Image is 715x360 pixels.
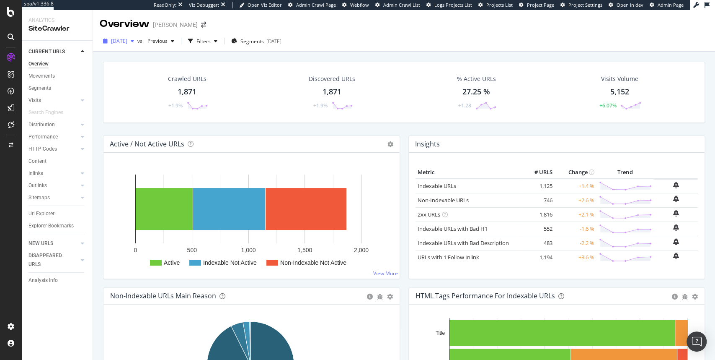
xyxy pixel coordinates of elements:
[28,60,49,68] div: Overview
[28,96,41,105] div: Visits
[110,138,184,150] h4: Active / Not Active URLs
[28,24,86,34] div: SiteCrawler
[387,294,393,300] div: gear
[596,166,654,179] th: Trend
[28,222,87,230] a: Explorer Bookmarks
[228,34,285,48] button: Segments[DATE]
[555,179,596,193] td: +1.4 %
[110,166,393,272] svg: A chart.
[28,239,78,248] a: NEW URLS
[350,2,369,8] span: Webflow
[458,102,471,109] div: +1.28
[418,225,488,232] a: Indexable URLs with Bad H1
[28,84,51,93] div: Segments
[650,2,684,8] a: Admin Page
[28,145,57,154] div: HTTP Codes
[164,259,180,266] text: Active
[196,38,211,45] div: Filters
[387,141,393,147] i: Options
[28,193,50,202] div: Sitemaps
[189,2,219,8] div: Viz Debugger:
[617,2,643,8] span: Open in dev
[599,102,616,109] div: +6.07%
[248,2,282,8] span: Open Viz Editor
[601,75,638,83] div: Visits Volume
[144,34,178,48] button: Previous
[457,75,496,83] div: % Active URLs
[416,166,521,179] th: Metric
[28,120,78,129] a: Distribution
[609,2,643,8] a: Open in dev
[373,270,398,277] a: View More
[434,2,472,8] span: Logs Projects List
[28,276,58,285] div: Analysis Info
[375,2,420,8] a: Admin Crawl List
[313,102,328,109] div: +1.9%
[687,331,707,352] div: Open Intercom Messenger
[240,38,264,45] span: Segments
[673,210,679,217] div: bell-plus
[521,250,555,264] td: 1,194
[28,209,54,218] div: Url Explorer
[111,37,127,44] span: 2025 Jul. 27th
[309,75,355,83] div: Discovered URLs
[521,179,555,193] td: 1,125
[28,181,78,190] a: Outlinks
[28,72,55,81] div: Movements
[28,169,78,178] a: Inlinks
[153,21,198,29] div: [PERSON_NAME]
[377,294,383,300] div: bug
[168,102,183,109] div: +1.9%
[178,86,196,97] div: 1,871
[241,247,256,253] text: 1,000
[28,222,74,230] div: Explorer Bookmarks
[672,294,678,300] div: circle-info
[560,2,602,8] a: Project Settings
[28,239,53,248] div: NEW URLS
[435,330,445,336] text: Title
[100,17,150,31] div: Overview
[296,2,336,8] span: Admin Crawl Page
[521,222,555,236] td: 552
[527,2,554,8] span: Project Page
[521,207,555,222] td: 1,816
[28,120,55,129] div: Distribution
[426,2,472,8] a: Logs Projects List
[154,2,176,8] div: ReadOnly:
[280,259,346,266] text: Non-Indexable Not Active
[28,251,71,269] div: DISAPPEARED URLS
[28,157,87,166] a: Content
[521,236,555,250] td: 483
[28,60,87,68] a: Overview
[555,166,596,179] th: Change
[383,2,420,8] span: Admin Crawl List
[323,86,341,97] div: 1,871
[555,236,596,250] td: -2.2 %
[418,239,509,247] a: Indexable URLs with Bad Description
[462,86,490,97] div: 27.25 %
[692,294,698,300] div: gear
[28,47,78,56] a: CURRENT URLS
[297,247,312,253] text: 1,500
[555,193,596,207] td: +2.6 %
[555,222,596,236] td: -1.6 %
[486,2,513,8] span: Projects List
[418,182,456,190] a: Indexable URLs
[28,276,87,285] a: Analysis Info
[201,22,206,28] div: arrow-right-arrow-left
[673,238,679,245] div: bell-plus
[28,193,78,202] a: Sitemaps
[367,294,373,300] div: circle-info
[555,250,596,264] td: +3.6 %
[568,2,602,8] span: Project Settings
[134,247,137,253] text: 0
[28,169,43,178] div: Inlinks
[673,196,679,202] div: bell-plus
[239,2,282,8] a: Open Viz Editor
[28,47,65,56] div: CURRENT URLS
[28,251,78,269] a: DISAPPEARED URLS
[137,37,144,44] span: vs
[418,253,479,261] a: URLs with 1 Follow Inlink
[521,193,555,207] td: 746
